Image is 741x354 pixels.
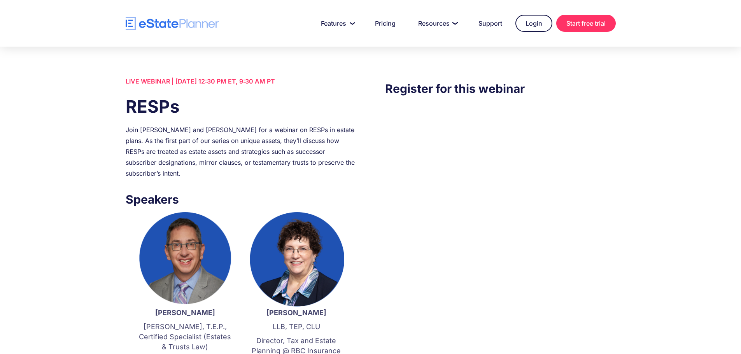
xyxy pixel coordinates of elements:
[155,309,215,317] strong: [PERSON_NAME]
[126,17,219,30] a: home
[126,94,356,119] h1: RESPs
[137,322,233,352] p: [PERSON_NAME], T.E.P., Certified Specialist (Estates & Trusts Law)
[249,322,344,332] p: LLB, TEP, CLU
[266,309,326,317] strong: [PERSON_NAME]
[126,190,356,208] h3: Speakers
[409,16,465,31] a: Resources
[126,124,356,179] div: Join [PERSON_NAME] and [PERSON_NAME] for a webinar on RESPs in estate plans. As the first part of...
[515,15,552,32] a: Login
[126,76,356,87] div: LIVE WEBINAR | [DATE] 12:30 PM ET, 9:30 AM PT
[385,80,615,98] h3: Register for this webinar
[312,16,362,31] a: Features
[556,15,616,32] a: Start free trial
[366,16,405,31] a: Pricing
[469,16,512,31] a: Support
